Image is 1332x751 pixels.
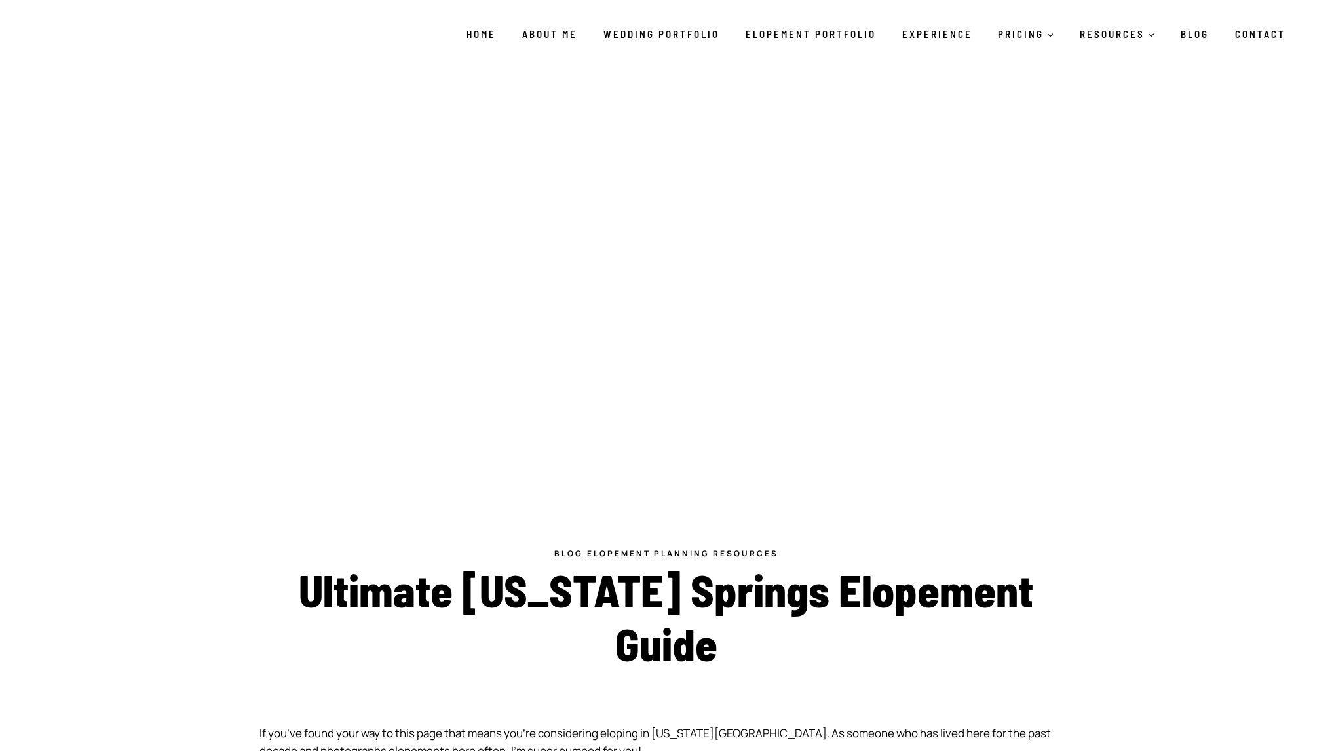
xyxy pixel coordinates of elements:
a: About Me [509,20,590,48]
h1: Ultimate [US_STATE] Springs Elopement Guide [259,564,1073,703]
a: blog [554,548,583,559]
a: RESOURCES [1067,20,1168,48]
a: Contact [1222,20,1299,48]
span: | [554,548,778,559]
a: Home [453,20,509,48]
span: RESOURCES [1080,26,1154,42]
a: Elopement Planning Resources [587,548,778,559]
a: PRICING [985,20,1067,48]
a: Experience [889,20,985,48]
a: Blog [1168,20,1222,48]
img: garden of the gods elopement [259,69,1073,527]
span: PRICING [998,26,1054,42]
a: Wedding Portfolio [590,20,733,48]
nav: Primary Navigation [453,20,1299,48]
a: Elopement Portfolio [733,20,889,48]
